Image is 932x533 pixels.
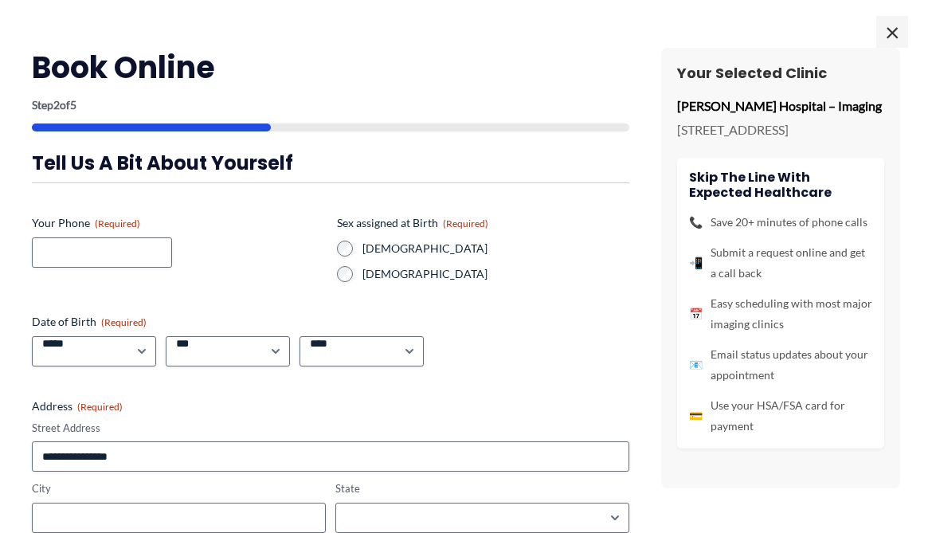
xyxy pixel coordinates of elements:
[876,16,908,48] span: ×
[32,398,123,414] legend: Address
[335,481,629,496] label: State
[689,170,872,200] h4: Skip the line with Expected Healthcare
[32,314,147,330] legend: Date of Birth
[689,406,703,426] span: 💳
[689,212,703,233] span: 📞
[32,421,629,436] label: Street Address
[689,355,703,375] span: 📧
[689,242,872,284] li: Submit a request online and get a call back
[689,344,872,386] li: Email status updates about your appointment
[101,316,147,328] span: (Required)
[32,48,629,87] h2: Book Online
[689,395,872,437] li: Use your HSA/FSA card for payment
[443,218,488,229] span: (Required)
[689,212,872,233] li: Save 20+ minutes of phone calls
[70,98,76,112] span: 5
[677,94,884,118] p: [PERSON_NAME] Hospital – Imaging
[677,118,884,142] p: [STREET_ADDRESS]
[362,266,629,282] label: [DEMOGRAPHIC_DATA]
[32,100,629,111] p: Step of
[689,304,703,324] span: 📅
[53,98,60,112] span: 2
[77,401,123,413] span: (Required)
[689,293,872,335] li: Easy scheduling with most major imaging clinics
[337,215,488,231] legend: Sex assigned at Birth
[32,215,324,231] label: Your Phone
[32,151,629,175] h3: Tell us a bit about yourself
[362,241,629,257] label: [DEMOGRAPHIC_DATA]
[32,481,326,496] label: City
[95,218,140,229] span: (Required)
[677,64,884,82] h3: Your Selected Clinic
[689,253,703,273] span: 📲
